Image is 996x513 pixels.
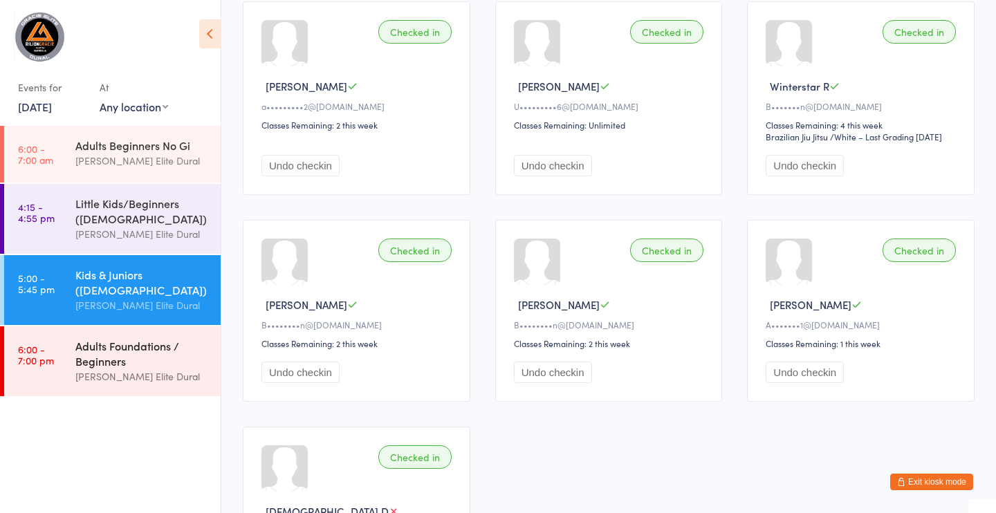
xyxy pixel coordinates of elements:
div: Kids & Juniors ([DEMOGRAPHIC_DATA]) [75,267,209,297]
div: Checked in [378,239,452,262]
div: Any location [100,99,168,114]
div: Little Kids/Beginners ([DEMOGRAPHIC_DATA]) [75,196,209,226]
div: A•••••••1@[DOMAIN_NAME] [766,319,960,330]
div: Checked in [630,20,703,44]
div: [PERSON_NAME] Elite Dural [75,297,209,313]
div: Brazilian Jiu Jitsu [766,131,828,142]
time: 6:00 - 7:00 pm [18,344,54,366]
div: Checked in [378,445,452,469]
a: 6:00 -7:00 amAdults Beginners No Gi[PERSON_NAME] Elite Dural [4,126,221,183]
span: [PERSON_NAME] [518,297,600,312]
div: Classes Remaining: Unlimited [514,119,708,131]
a: 5:00 -5:45 pmKids & Juniors ([DEMOGRAPHIC_DATA])[PERSON_NAME] Elite Dural [4,255,221,325]
div: U•••••••••6@[DOMAIN_NAME] [514,100,708,112]
span: Winterstar R [770,79,829,93]
div: Events for [18,76,86,99]
div: B•••••••n@[DOMAIN_NAME] [766,100,960,112]
div: Adults Beginners No Gi [75,138,209,153]
span: / White – Last Grading [DATE] [830,131,942,142]
span: [PERSON_NAME] [266,297,347,312]
div: Classes Remaining: 2 this week [261,337,456,349]
div: Adults Foundations / Beginners [75,338,209,369]
div: At [100,76,168,99]
a: 6:00 -7:00 pmAdults Foundations / Beginners[PERSON_NAME] Elite Dural [4,326,221,396]
div: Checked in [883,239,956,262]
span: [PERSON_NAME] [266,79,347,93]
div: Classes Remaining: 2 this week [261,119,456,131]
button: Undo checkin [261,155,340,176]
div: [PERSON_NAME] Elite Dural [75,369,209,384]
a: 4:15 -4:55 pmLittle Kids/Beginners ([DEMOGRAPHIC_DATA])[PERSON_NAME] Elite Dural [4,184,221,254]
button: Undo checkin [261,362,340,383]
button: Undo checkin [766,155,844,176]
div: Checked in [630,239,703,262]
div: B••••••••n@[DOMAIN_NAME] [261,319,456,330]
div: Classes Remaining: 4 this week [766,119,960,131]
button: Undo checkin [766,362,844,383]
a: [DATE] [18,99,52,114]
div: Checked in [378,20,452,44]
time: 6:00 - 7:00 am [18,143,53,165]
div: [PERSON_NAME] Elite Dural [75,153,209,169]
span: [PERSON_NAME] [518,79,600,93]
span: [PERSON_NAME] [770,297,851,312]
time: 5:00 - 5:45 pm [18,272,55,295]
div: [PERSON_NAME] Elite Dural [75,226,209,242]
div: B••••••••n@[DOMAIN_NAME] [514,319,708,330]
div: a•••••••••2@[DOMAIN_NAME] [261,100,456,112]
div: Checked in [883,20,956,44]
div: Classes Remaining: 1 this week [766,337,960,349]
time: 4:15 - 4:55 pm [18,201,55,223]
div: Classes Remaining: 2 this week [514,337,708,349]
img: Gracie Elite Jiu Jitsu Dural [14,10,66,62]
button: Undo checkin [514,362,592,383]
button: Undo checkin [514,155,592,176]
button: Exit kiosk mode [890,474,973,490]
